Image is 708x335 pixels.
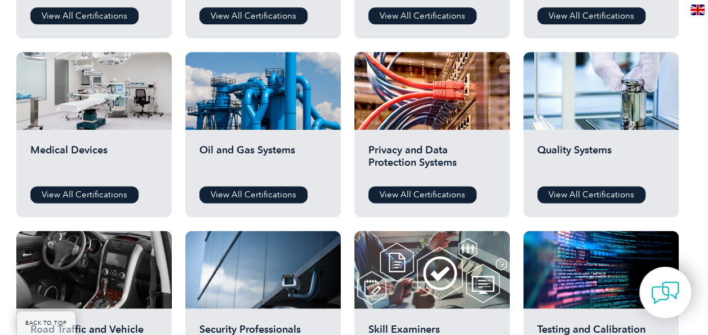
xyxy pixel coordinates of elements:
h2: Oil and Gas Systems [199,144,327,178]
a: View All Certifications [537,186,645,203]
a: View All Certifications [199,186,308,203]
a: View All Certifications [30,7,139,24]
a: BACK TO TOP [17,311,75,335]
h2: Medical Devices [30,144,158,178]
a: View All Certifications [30,186,139,203]
h2: Quality Systems [537,144,665,178]
img: en [691,5,705,15]
a: View All Certifications [537,7,645,24]
img: contact-chat.png [651,279,679,307]
a: View All Certifications [368,186,477,203]
a: View All Certifications [199,7,308,24]
a: View All Certifications [368,7,477,24]
h2: Privacy and Data Protection Systems [368,144,496,178]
